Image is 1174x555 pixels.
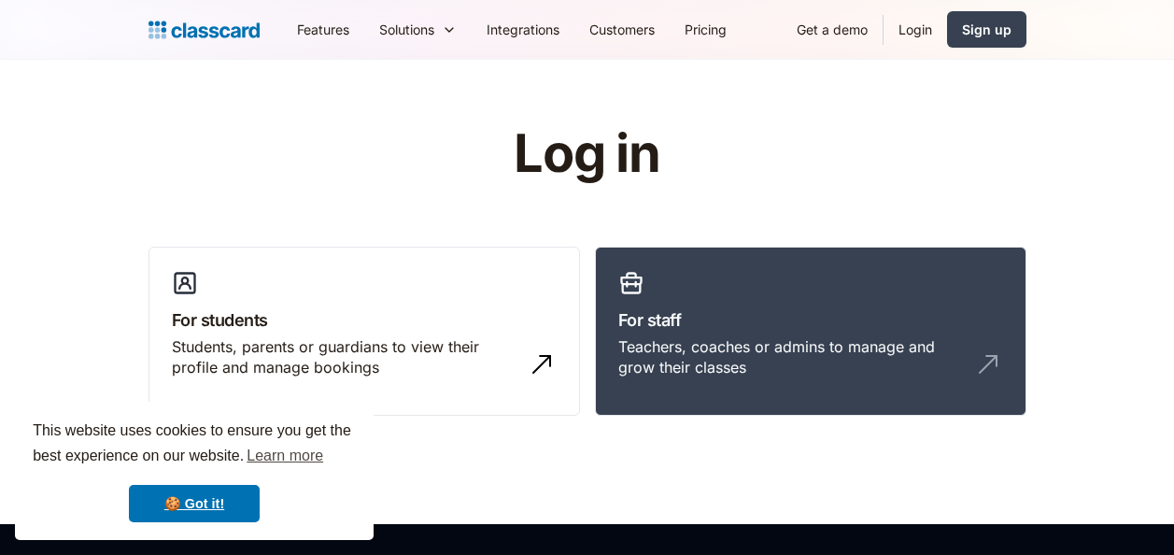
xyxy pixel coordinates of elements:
div: Solutions [364,8,472,50]
a: Features [282,8,364,50]
a: Get a demo [782,8,883,50]
a: Sign up [947,11,1026,48]
div: Solutions [379,20,434,39]
a: dismiss cookie message [129,485,260,522]
a: learn more about cookies [244,442,326,470]
h1: Log in [290,125,884,183]
h3: For staff [618,307,1003,333]
div: Sign up [962,20,1011,39]
a: Customers [574,8,670,50]
div: cookieconsent [15,402,374,540]
h3: For students [172,307,557,333]
a: home [149,17,260,43]
a: For staffTeachers, coaches or admins to manage and grow their classes [595,247,1026,417]
span: This website uses cookies to ensure you get the best experience on our website. [33,420,356,470]
a: Integrations [472,8,574,50]
a: For studentsStudents, parents or guardians to view their profile and manage bookings [149,247,580,417]
div: Students, parents or guardians to view their profile and manage bookings [172,336,519,378]
div: Teachers, coaches or admins to manage and grow their classes [618,336,966,378]
a: Pricing [670,8,742,50]
a: Login [884,8,947,50]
